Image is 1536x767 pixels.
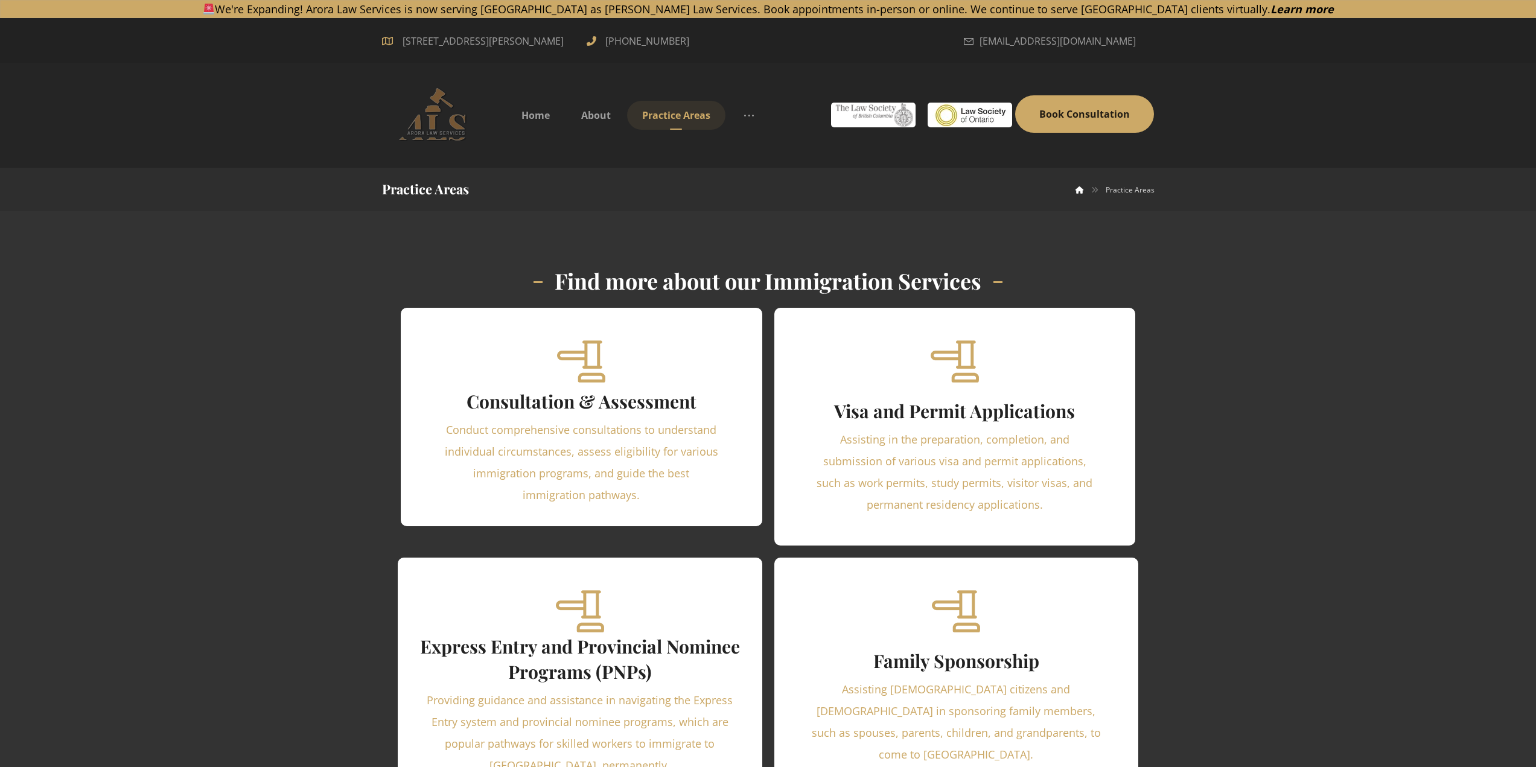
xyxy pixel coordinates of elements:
img: # [831,103,916,127]
p: We're Expanding! Arora Law Services is now serving [GEOGRAPHIC_DATA] as [PERSON_NAME] Law Service... [202,4,1334,14]
h3: Visa and Permit Applications [834,398,1075,428]
h3: Express Entry and Provincial Nominee Programs (PNPs) [419,634,741,689]
img: # [928,103,1012,127]
a: Visa and Permit ApplicationsAssisting in the preparation, completion, and submission of various v... [774,308,1136,546]
span: [EMAIL_ADDRESS][DOMAIN_NAME] [980,31,1136,51]
h3: Consultation & Assessment [467,389,696,419]
a: Practice Areas [627,101,725,130]
img: 🚨 [203,4,214,14]
span: About [581,109,611,122]
a: Arora Law Services [1076,185,1084,195]
h2: Find more about our Immigration Services [555,266,981,296]
span: Book Consultation [1039,107,1130,121]
span: _ [993,281,1002,283]
a: Consultation & AssessmentConduct comprehensive consultations to understand individual circumstanc... [401,308,762,526]
span: [PHONE_NUMBER] [602,31,692,51]
p: Assisting [DEMOGRAPHIC_DATA] citizens and [DEMOGRAPHIC_DATA] in sponsoring family members, such a... [811,678,1103,765]
a: More links [727,101,771,130]
p: Assisting in the preparation, completion, and submission of various visa and permit applications,... [811,428,1100,515]
img: Arora Law Services [382,87,491,141]
h3: Family Sponsorship [873,648,1039,678]
a: [STREET_ADDRESS][PERSON_NAME] [382,33,569,46]
a: About [566,101,626,130]
span: [STREET_ADDRESS][PERSON_NAME] [398,31,569,51]
a: Advocate (IN) | Barrister (CA) | Solicitor | Notary Public [382,87,491,141]
a: Learn more [1270,2,1334,16]
span: _ [534,281,543,283]
span: Home [521,109,550,122]
a: [PHONE_NUMBER] [587,33,692,46]
a: Book Consultation [1015,95,1154,133]
a: Home [506,101,565,130]
p: Conduct comprehensive consultations to understand individual circumstances, assess eligibility fo... [427,419,736,506]
h1: Practice Areas [382,180,469,199]
span: Practice Areas [642,109,710,122]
